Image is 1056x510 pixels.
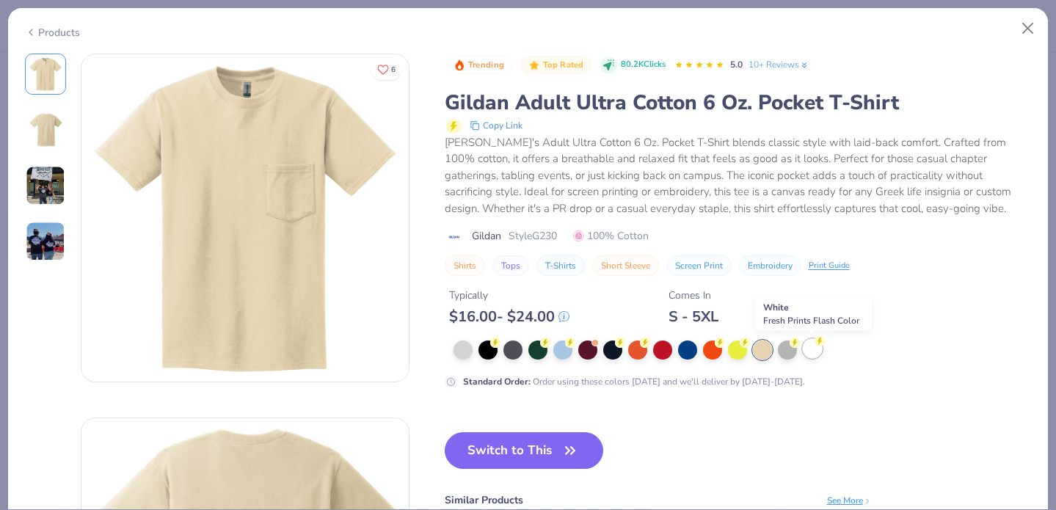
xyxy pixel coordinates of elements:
[509,228,557,244] span: Style G230
[674,54,724,77] div: 5.0 Stars
[621,59,666,71] span: 80.2K Clicks
[28,112,63,147] img: Back
[445,492,523,508] div: Similar Products
[391,66,396,73] span: 6
[1014,15,1042,43] button: Close
[26,222,65,261] img: User generated content
[465,117,527,134] button: copy to clipboard
[730,59,743,70] span: 5.0
[371,59,402,80] button: Like
[749,58,809,71] a: 10+ Reviews
[528,59,540,71] img: Top Rated sort
[454,59,465,71] img: Trending sort
[463,375,805,388] div: Order using these colors [DATE] and we'll deliver by [DATE]-[DATE].
[28,57,63,92] img: Front
[446,56,512,75] button: Badge Button
[592,255,659,276] button: Short Sleeve
[468,61,504,69] span: Trending
[445,231,465,243] img: brand logo
[449,288,569,303] div: Typically
[809,260,850,272] div: Print Guide
[536,255,585,276] button: T-Shirts
[763,315,859,327] span: Fresh Prints Flash Color
[669,307,718,326] div: S - 5XL
[445,89,1032,117] div: Gildan Adult Ultra Cotton 6 Oz. Pocket T-Shirt
[445,134,1032,217] div: [PERSON_NAME]'s Adult Ultra Cotton 6 Oz. Pocket T-Shirt blends classic style with laid-back comfo...
[521,56,591,75] button: Badge Button
[827,494,872,507] div: See More
[463,376,531,387] strong: Standard Order :
[573,228,649,244] span: 100% Cotton
[449,307,569,326] div: $ 16.00 - $ 24.00
[25,25,80,40] div: Products
[492,255,529,276] button: Tops
[755,297,872,331] div: White
[445,432,604,469] button: Switch to This
[445,255,485,276] button: Shirts
[81,54,409,382] img: Front
[26,166,65,205] img: User generated content
[739,255,801,276] button: Embroidery
[543,61,584,69] span: Top Rated
[669,288,718,303] div: Comes In
[472,228,501,244] span: Gildan
[666,255,732,276] button: Screen Print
